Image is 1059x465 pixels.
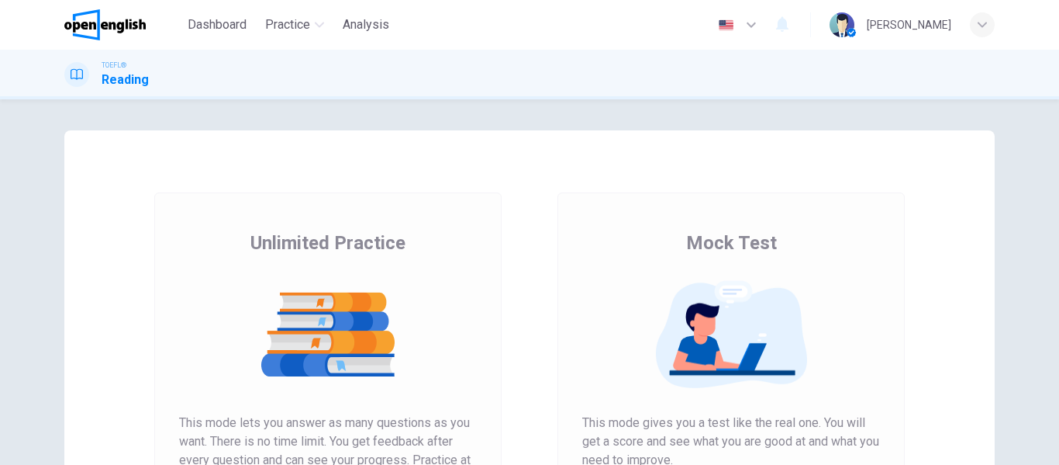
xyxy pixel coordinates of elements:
[250,231,405,255] span: Unlimited Practice
[64,9,146,40] img: OpenEnglish logo
[343,16,389,34] span: Analysis
[830,12,854,37] img: Profile picture
[686,231,777,255] span: Mock Test
[716,19,736,31] img: en
[265,16,310,34] span: Practice
[102,71,149,89] h1: Reading
[867,16,951,34] div: [PERSON_NAME]
[102,60,126,71] span: TOEFL®
[64,9,181,40] a: OpenEnglish logo
[336,11,395,39] button: Analysis
[181,11,253,39] button: Dashboard
[188,16,247,34] span: Dashboard
[259,11,330,39] button: Practice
